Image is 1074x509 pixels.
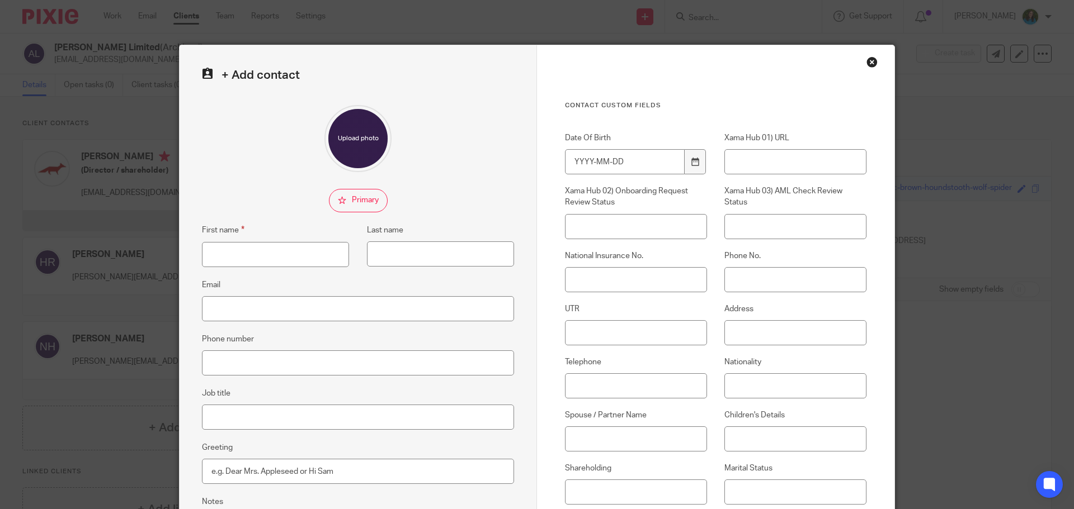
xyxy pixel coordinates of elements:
label: First name [202,223,244,236]
label: Notes [202,496,223,507]
label: National Insurance No. [565,250,707,261]
label: UTR [565,303,707,315]
label: Last name [367,225,403,236]
label: Xama Hub 01) URL [724,132,866,144]
label: Date Of Birth [565,132,707,144]
label: Phone number [202,334,254,345]
label: Xama Hub 03) AML Check Review Status [724,185,866,208]
label: Job title [202,388,230,399]
div: Close this dialog window [866,56,878,68]
label: Nationality [724,356,866,368]
label: Email [202,279,220,291]
h2: + Add contact [202,68,514,83]
input: YYYY-MM-DD [565,149,685,174]
label: Children's Details [724,410,866,421]
label: Greeting [202,442,233,453]
label: Xama Hub 02) Onboarding Request Review Status [565,185,707,208]
input: e.g. Dear Mrs. Appleseed or Hi Sam [202,459,514,484]
label: Spouse / Partner Name [565,410,707,421]
label: Phone No. [724,250,866,261]
label: Marital Status [724,463,866,474]
label: Shareholding [565,463,707,474]
h3: Contact Custom fields [565,101,866,110]
label: Address [724,303,866,315]
label: Telephone [565,356,707,368]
